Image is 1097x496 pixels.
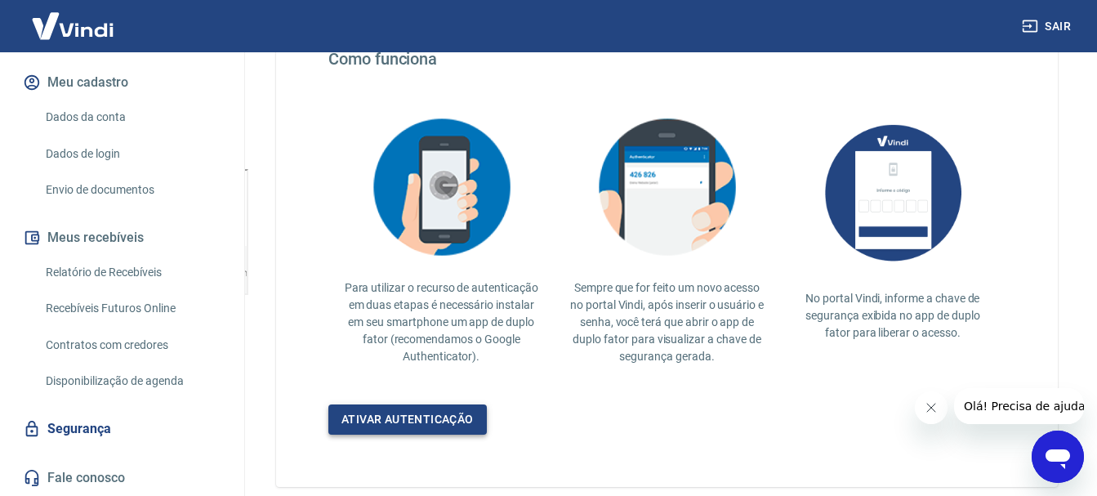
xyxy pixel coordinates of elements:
[190,96,262,107] div: Palavras-chave
[1032,431,1084,483] iframe: Botão para abrir a janela de mensagens
[567,279,766,365] p: Sempre que for feito um novo acesso no portal Vindi, após inserir o usuário e senha, você terá qu...
[39,137,225,171] a: Dados de login
[39,101,225,134] a: Dados da conta
[954,388,1084,424] iframe: Mensagem da empresa
[793,290,992,342] p: No portal Vindi, informe a chave de segurança exibida no app de duplo fator para liberar o acesso.
[10,11,137,25] span: Olá! Precisa de ajuda?
[172,95,185,108] img: tab_keywords_by_traffic_grey.svg
[26,26,39,39] img: logo_orange.svg
[811,108,974,277] img: AUbNX1O5CQAAAABJRU5ErkJggg==
[915,391,948,424] iframe: Fechar mensagem
[328,49,1006,69] h4: Como funciona
[328,404,487,435] a: Ativar autenticação
[86,96,125,107] div: Domínio
[39,256,225,289] a: Relatório de Recebíveis
[39,328,225,362] a: Contratos com credores
[20,65,225,101] button: Meu cadastro
[341,279,541,365] p: Para utilizar o recurso de autenticação em duas etapas é necessário instalar em seu smartphone um...
[42,42,234,56] div: [PERSON_NAME]: [DOMAIN_NAME]
[20,1,126,51] img: Vindi
[1019,11,1077,42] button: Sair
[359,108,523,266] img: explication-mfa2.908d58f25590a47144d3.png
[20,411,225,447] a: Segurança
[68,95,81,108] img: tab_domain_overview_orange.svg
[39,364,225,398] a: Disponibilização de agenda
[585,108,748,266] img: explication-mfa3.c449ef126faf1c3e3bb9.png
[20,220,225,256] button: Meus recebíveis
[46,26,80,39] div: v 4.0.25
[39,173,225,207] a: Envio de documentos
[20,460,225,496] a: Fale conosco
[26,42,39,56] img: website_grey.svg
[39,292,225,325] a: Recebíveis Futuros Online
